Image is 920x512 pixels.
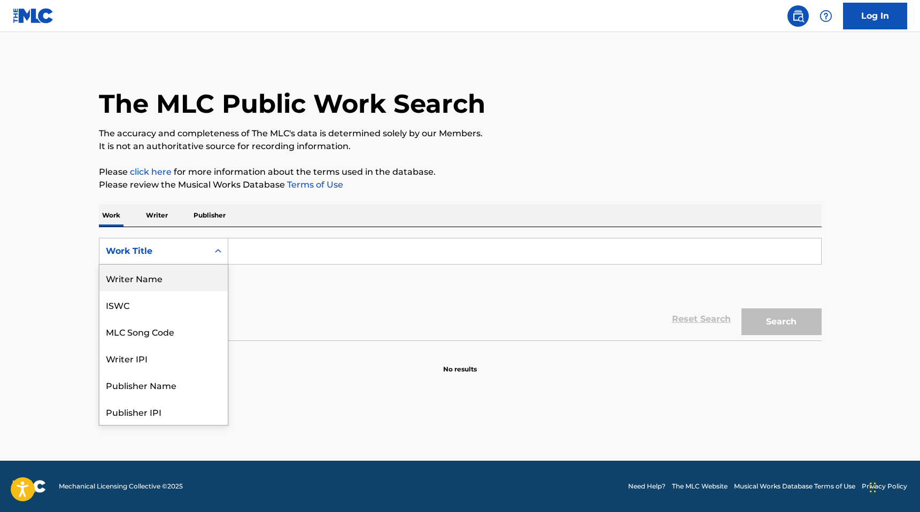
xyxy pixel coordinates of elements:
[862,482,907,491] a: Privacy Policy
[787,5,809,27] a: Public Search
[13,8,54,24] img: MLC Logo
[130,167,172,177] a: click here
[99,88,485,120] h1: The MLC Public Work Search
[734,482,855,491] a: Musical Works Database Terms of Use
[285,180,343,190] a: Terms of Use
[843,3,907,29] a: Log In
[870,471,876,503] div: Drag
[99,371,228,398] div: Publisher Name
[815,5,837,27] div: Help
[143,204,171,227] p: Writer
[672,482,728,491] a: The MLC Website
[99,345,228,371] div: Writer IPI
[99,204,123,227] p: Work
[443,352,477,374] p: No results
[99,318,228,345] div: MLC Song Code
[867,461,920,512] iframe: Chat Widget
[792,10,805,22] img: search
[13,480,46,493] img: logo
[59,482,183,491] span: Mechanical Licensing Collective © 2025
[99,166,822,179] p: Please for more information about the terms used in the database.
[99,238,822,340] form: Search Form
[99,265,228,291] div: Writer Name
[99,179,822,191] p: Please review the Musical Works Database
[820,10,832,22] img: help
[106,245,202,258] div: Work Title
[99,398,228,425] div: Publisher IPI
[628,482,666,491] a: Need Help?
[99,291,228,318] div: ISWC
[99,140,822,153] p: It is not an authoritative source for recording information.
[99,127,822,140] p: The accuracy and completeness of The MLC's data is determined solely by our Members.
[190,204,229,227] p: Publisher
